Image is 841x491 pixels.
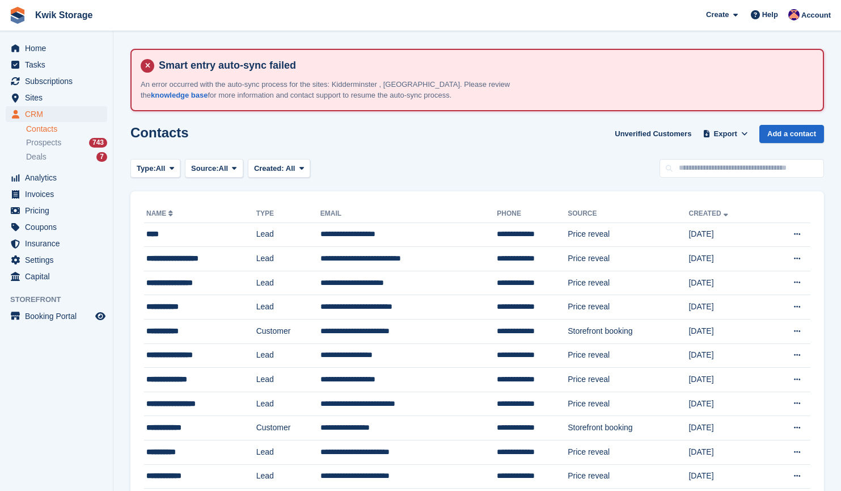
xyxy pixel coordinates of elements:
[688,209,730,217] a: Created
[94,309,107,323] a: Preview store
[89,138,107,148] div: 743
[320,205,497,223] th: Email
[256,247,320,271] td: Lead
[6,268,107,284] a: menu
[25,57,93,73] span: Tasks
[688,464,766,489] td: [DATE]
[96,152,107,162] div: 7
[146,209,175,217] a: Name
[25,186,93,202] span: Invoices
[6,57,107,73] a: menu
[568,343,688,368] td: Price reveal
[156,163,166,174] span: All
[256,416,320,440] td: Customer
[191,163,218,174] span: Source:
[688,440,766,465] td: [DATE]
[688,320,766,344] td: [DATE]
[26,137,107,149] a: Prospects 743
[10,294,113,305] span: Storefront
[154,59,814,72] h4: Smart entry auto-sync failed
[256,440,320,465] td: Lead
[6,170,107,186] a: menu
[25,106,93,122] span: CRM
[31,6,97,24] a: Kwik Storage
[6,308,107,324] a: menu
[25,308,93,324] span: Booking Portal
[256,464,320,489] td: Lead
[256,205,320,223] th: Type
[25,73,93,89] span: Subscriptions
[801,10,831,21] span: Account
[759,125,824,144] a: Add a contact
[688,392,766,416] td: [DATE]
[568,247,688,271] td: Price reveal
[568,320,688,344] td: Storefront booking
[788,9,800,20] img: Jade Stanley
[714,128,737,140] span: Export
[568,271,688,295] td: Price reveal
[25,40,93,56] span: Home
[688,247,766,271] td: [DATE]
[6,40,107,56] a: menu
[256,343,320,368] td: Lead
[25,170,93,186] span: Analytics
[185,159,243,178] button: Source: All
[6,236,107,251] a: menu
[25,252,93,268] span: Settings
[688,416,766,440] td: [DATE]
[688,271,766,295] td: [DATE]
[256,271,320,295] td: Lead
[130,125,189,140] h1: Contacts
[568,416,688,440] td: Storefront booking
[688,368,766,392] td: [DATE]
[497,205,568,223] th: Phone
[568,440,688,465] td: Price reveal
[137,163,156,174] span: Type:
[25,268,93,284] span: Capital
[25,219,93,235] span: Coupons
[688,343,766,368] td: [DATE]
[568,464,688,489] td: Price reveal
[141,79,538,101] p: An error occurred with the auto-sync process for the sites: Kidderminster , [GEOGRAPHIC_DATA]. Pl...
[254,164,284,173] span: Created:
[568,205,688,223] th: Source
[6,252,107,268] a: menu
[25,203,93,219] span: Pricing
[256,295,320,320] td: Lead
[151,91,208,99] a: knowledge base
[286,164,295,173] span: All
[6,186,107,202] a: menu
[256,223,320,247] td: Lead
[762,9,778,20] span: Help
[248,159,310,178] button: Created: All
[256,368,320,392] td: Lead
[26,124,107,135] a: Contacts
[6,73,107,89] a: menu
[219,163,229,174] span: All
[568,223,688,247] td: Price reveal
[26,137,61,148] span: Prospects
[25,90,93,106] span: Sites
[688,295,766,320] td: [DATE]
[706,9,729,20] span: Create
[9,7,26,24] img: stora-icon-8386f47178a22dfd0bd8f6a31ec36ba5ce8667c1dd55bd0f319d3a0aa187defe.svg
[6,219,107,235] a: menu
[6,106,107,122] a: menu
[568,392,688,416] td: Price reveal
[568,295,688,320] td: Price reveal
[130,159,180,178] button: Type: All
[256,320,320,344] td: Customer
[6,90,107,106] a: menu
[25,236,93,251] span: Insurance
[6,203,107,219] a: menu
[568,368,688,392] td: Price reveal
[26,151,107,163] a: Deals 7
[610,125,696,144] a: Unverified Customers
[700,125,750,144] button: Export
[26,152,47,162] span: Deals
[688,223,766,247] td: [DATE]
[256,392,320,416] td: Lead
